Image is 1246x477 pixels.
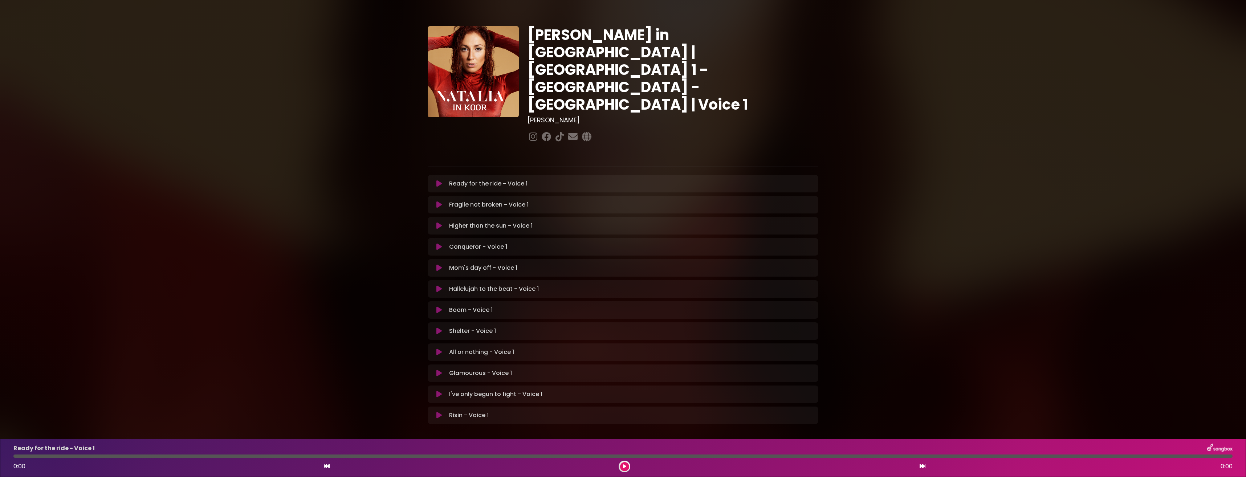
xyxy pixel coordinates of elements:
[449,369,512,378] p: Glamourous - Voice 1
[449,179,528,188] p: Ready for the ride - Voice 1
[528,26,818,113] h1: [PERSON_NAME] in [GEOGRAPHIC_DATA] | [GEOGRAPHIC_DATA] 1 - [GEOGRAPHIC_DATA] - [GEOGRAPHIC_DATA] ...
[449,200,529,209] p: Fragile not broken - Voice 1
[428,26,519,117] img: YTVS25JmS9CLUqXqkEhs
[449,348,514,356] p: All or nothing - Voice 1
[528,116,818,124] h3: [PERSON_NAME]
[13,444,95,453] p: Ready for the ride - Voice 1
[449,242,507,251] p: Conqueror - Voice 1
[449,285,539,293] p: Hallelujah to the beat - Voice 1
[1207,444,1233,453] img: songbox-logo-white.png
[449,264,517,272] p: Mom's day off - Voice 1
[449,390,542,399] p: I've only begun to fight - Voice 1
[449,327,496,335] p: Shelter - Voice 1
[449,411,489,420] p: Risin - Voice 1
[449,306,493,314] p: Boom - Voice 1
[449,221,533,230] p: Higher than the sun - Voice 1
